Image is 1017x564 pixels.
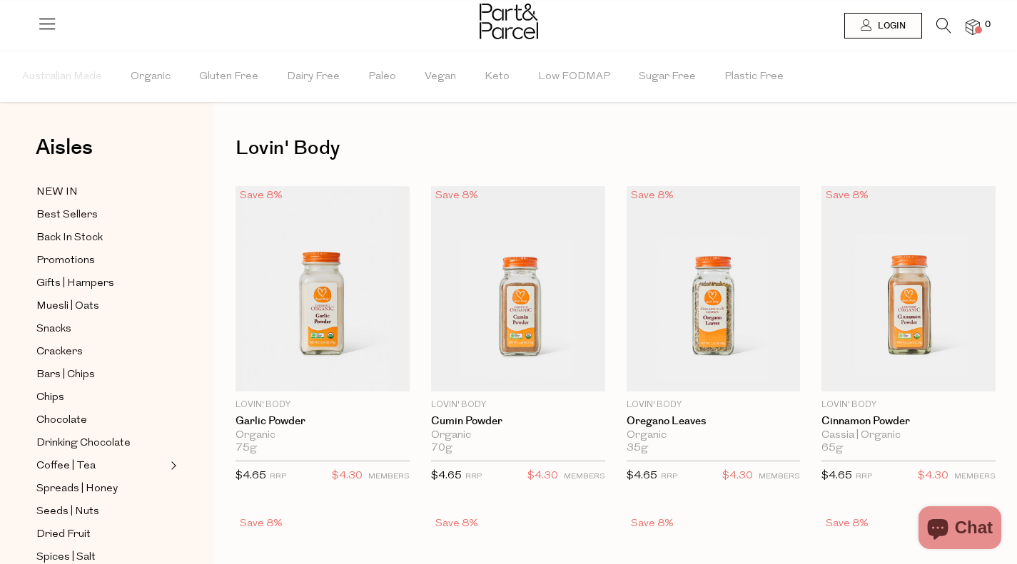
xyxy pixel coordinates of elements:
span: Login [874,20,906,32]
span: Best Sellers [36,207,98,224]
img: Part&Parcel [480,4,538,39]
small: RRP [661,473,677,481]
span: Dried Fruit [36,526,91,543]
a: Gifts | Hampers [36,275,166,292]
small: RRP [856,473,872,481]
p: Lovin' Body [627,399,801,411]
span: Chips [36,389,64,406]
span: $4.65 [627,471,657,481]
span: Snacks [36,321,71,338]
div: Organic [236,429,410,442]
a: Cinnamon Powder [821,415,996,428]
a: Promotions [36,252,166,270]
a: Best Sellers [36,206,166,224]
span: Australian Made [22,52,102,102]
span: Bars | Chips [36,366,95,384]
div: Save 8% [431,186,482,205]
div: Save 8% [431,514,482,533]
a: Coffee | Tea [36,457,166,475]
span: Aisles [36,132,93,163]
a: Dried Fruit [36,525,166,543]
span: Sugar Free [639,52,696,102]
span: Muesli | Oats [36,298,99,315]
span: Seeds | Nuts [36,503,99,521]
span: Organic [131,52,171,102]
a: Bars | Chips [36,366,166,384]
img: Cinnamon Powder [821,186,996,391]
a: Snacks [36,320,166,338]
a: NEW IN [36,183,166,201]
small: MEMBERS [564,473,605,481]
span: Spreads | Honey [36,481,118,498]
a: Garlic Powder [236,415,410,428]
div: Organic [431,429,605,442]
span: $4.30 [722,467,753,486]
a: Chocolate [36,411,166,429]
img: Cumin Powder [431,186,605,391]
img: Oregano Leaves [627,186,801,391]
div: Save 8% [821,514,873,533]
a: Back In Stock [36,229,166,247]
div: Save 8% [627,514,678,533]
span: Drinking Chocolate [36,435,131,452]
a: Chips [36,389,166,406]
a: Login [844,13,922,39]
div: Save 8% [821,186,873,205]
span: 0 [981,19,994,31]
span: NEW IN [36,184,78,201]
small: MEMBERS [954,473,996,481]
span: Plastic Free [724,52,784,102]
span: Gifts | Hampers [36,275,114,292]
span: Vegan [425,52,456,102]
span: Coffee | Tea [36,458,96,475]
a: Drinking Chocolate [36,434,166,452]
span: Promotions [36,252,95,270]
span: 65g [821,442,843,455]
a: Crackers [36,343,166,361]
span: 35g [627,442,648,455]
small: RRP [270,473,286,481]
span: $4.65 [431,471,462,481]
div: Save 8% [236,186,287,205]
span: Low FODMAP [538,52,610,102]
p: Lovin' Body [821,399,996,411]
a: Muesli | Oats [36,297,166,315]
span: Gluten Free [199,52,258,102]
div: Save 8% [236,514,287,533]
div: Organic [627,429,801,442]
span: Back In Stock [36,230,103,247]
span: $4.30 [918,467,948,486]
p: Lovin' Body [431,399,605,411]
button: Expand/Collapse Coffee | Tea [167,457,177,474]
a: Spreads | Honey [36,480,166,498]
small: MEMBERS [368,473,410,481]
div: Save 8% [627,186,678,205]
img: Garlic Powder [236,186,410,391]
div: Cassia | Organic [821,429,996,442]
a: 0 [966,19,980,34]
small: MEMBERS [759,473,800,481]
span: $4.65 [236,471,266,481]
span: Crackers [36,344,83,361]
a: Oregano Leaves [627,415,801,428]
span: Paleo [368,52,396,102]
a: Aisles [36,137,93,173]
h1: Lovin' Body [236,132,996,165]
p: Lovin' Body [236,399,410,411]
span: $4.30 [527,467,558,486]
span: Keto [485,52,510,102]
span: Chocolate [36,412,87,429]
span: 75g [236,442,257,455]
span: $4.65 [821,471,852,481]
small: RRP [465,473,482,481]
span: Dairy Free [287,52,340,102]
span: 70g [431,442,452,455]
a: Seeds | Nuts [36,503,166,521]
a: Cumin Powder [431,415,605,428]
span: $4.30 [332,467,363,486]
inbox-online-store-chat: Shopify online store chat [914,506,1006,553]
